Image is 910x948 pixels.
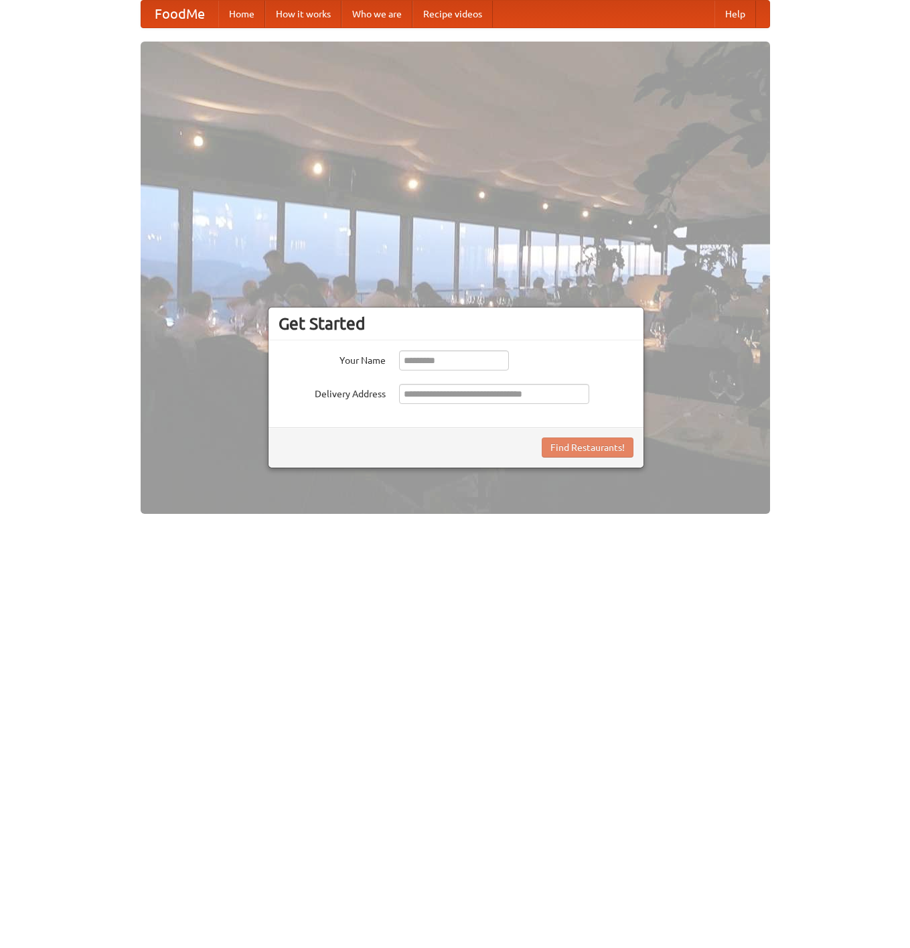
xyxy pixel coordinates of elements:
[714,1,756,27] a: Help
[342,1,412,27] a: Who we are
[542,437,633,458] button: Find Restaurants!
[279,314,633,334] h3: Get Started
[412,1,493,27] a: Recipe videos
[141,1,218,27] a: FoodMe
[279,384,386,401] label: Delivery Address
[218,1,265,27] a: Home
[265,1,342,27] a: How it works
[279,350,386,367] label: Your Name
